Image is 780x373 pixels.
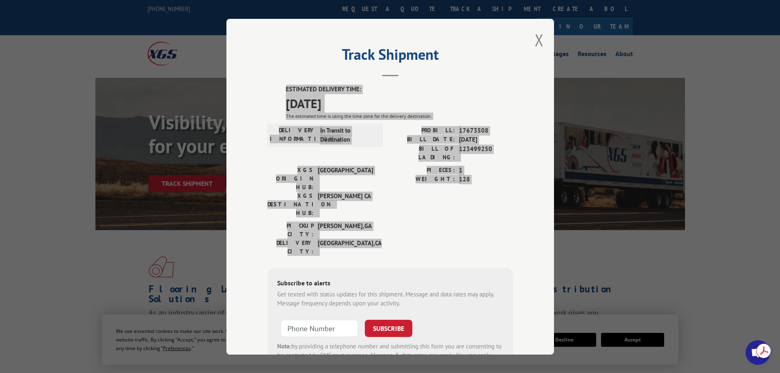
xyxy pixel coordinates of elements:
label: ESTIMATED DELIVERY TIME: [286,85,513,94]
label: PICKUP CITY: [267,221,314,238]
input: Phone Number [280,319,358,337]
label: XGS ORIGIN HUB: [267,165,314,191]
span: [DATE] [286,94,513,112]
label: WEIGHT: [390,175,455,184]
span: 128 [459,175,513,184]
h2: Track Shipment [267,49,513,64]
span: [DATE] [459,135,513,145]
span: In Transit to Destination [320,126,375,144]
button: SUBSCRIBE [365,319,412,337]
label: DELIVERY CITY: [267,238,314,255]
div: Open chat [746,340,770,365]
span: [PERSON_NAME] CA [318,191,373,217]
div: Subscribe to alerts [277,278,503,289]
span: 123499250 [459,144,513,161]
span: [PERSON_NAME] , GA [318,221,373,238]
span: 1 [459,165,513,175]
div: The estimated time is using the time zone for the delivery destination. [286,112,513,120]
label: XGS DESTINATION HUB: [267,191,314,217]
label: PIECES: [390,165,455,175]
div: by providing a telephone number and submitting this form you are consenting to be contacted by SM... [277,341,503,369]
div: Get texted with status updates for this shipment. Message and data rates may apply. Message frequ... [277,289,503,308]
label: BILL OF LADING: [390,144,455,161]
strong: Note: [277,342,292,350]
label: BILL DATE: [390,135,455,145]
span: [GEOGRAPHIC_DATA] [318,165,373,191]
button: Close modal [535,29,544,51]
span: [GEOGRAPHIC_DATA] , CA [318,238,373,255]
label: DELIVERY INFORMATION: [270,126,316,144]
span: 17673508 [459,126,513,135]
label: PROBILL: [390,126,455,135]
